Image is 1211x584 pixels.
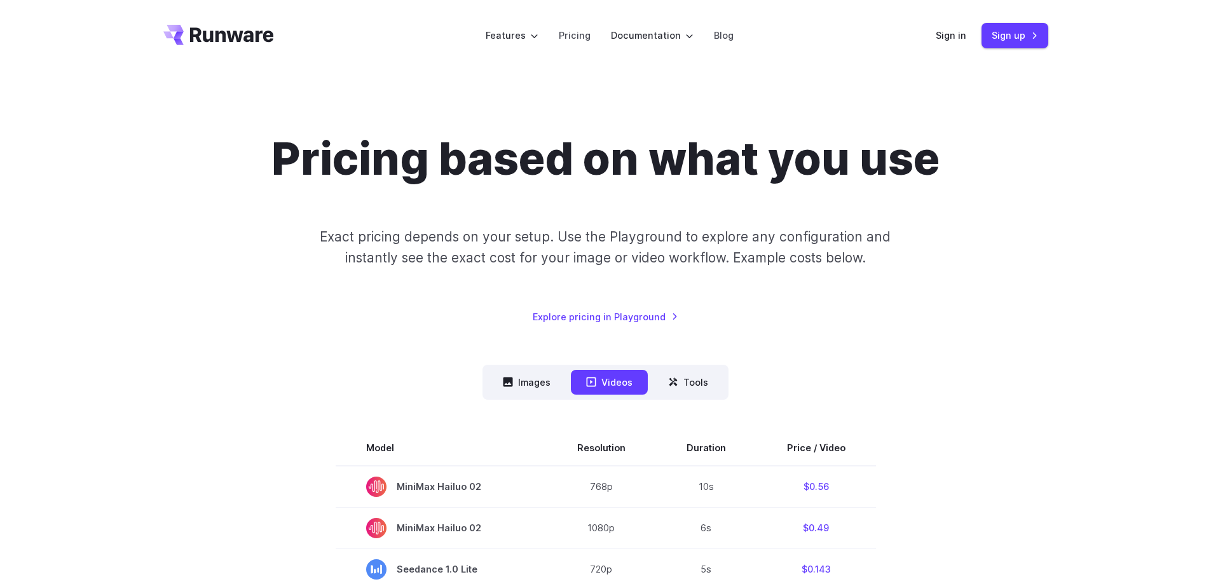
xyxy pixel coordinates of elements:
td: 10s [656,466,756,508]
th: Resolution [547,430,656,466]
span: Seedance 1.0 Lite [366,559,516,580]
td: 1080p [547,507,656,548]
button: Images [488,370,566,395]
td: 6s [656,507,756,548]
button: Tools [653,370,723,395]
p: Exact pricing depends on your setup. Use the Playground to explore any configuration and instantl... [296,226,915,269]
th: Duration [656,430,756,466]
span: MiniMax Hailuo 02 [366,518,516,538]
label: Documentation [611,28,694,43]
th: Price / Video [756,430,876,466]
a: Sign in [936,28,966,43]
a: Go to / [163,25,274,45]
td: 768p [547,466,656,508]
label: Features [486,28,538,43]
a: Explore pricing in Playground [533,309,678,324]
a: Sign up [982,23,1048,48]
th: Model [336,430,547,466]
a: Pricing [559,28,591,43]
td: $0.49 [756,507,876,548]
a: Blog [714,28,734,43]
td: $0.56 [756,466,876,508]
h1: Pricing based on what you use [271,132,940,186]
button: Videos [571,370,648,395]
span: MiniMax Hailuo 02 [366,477,516,497]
